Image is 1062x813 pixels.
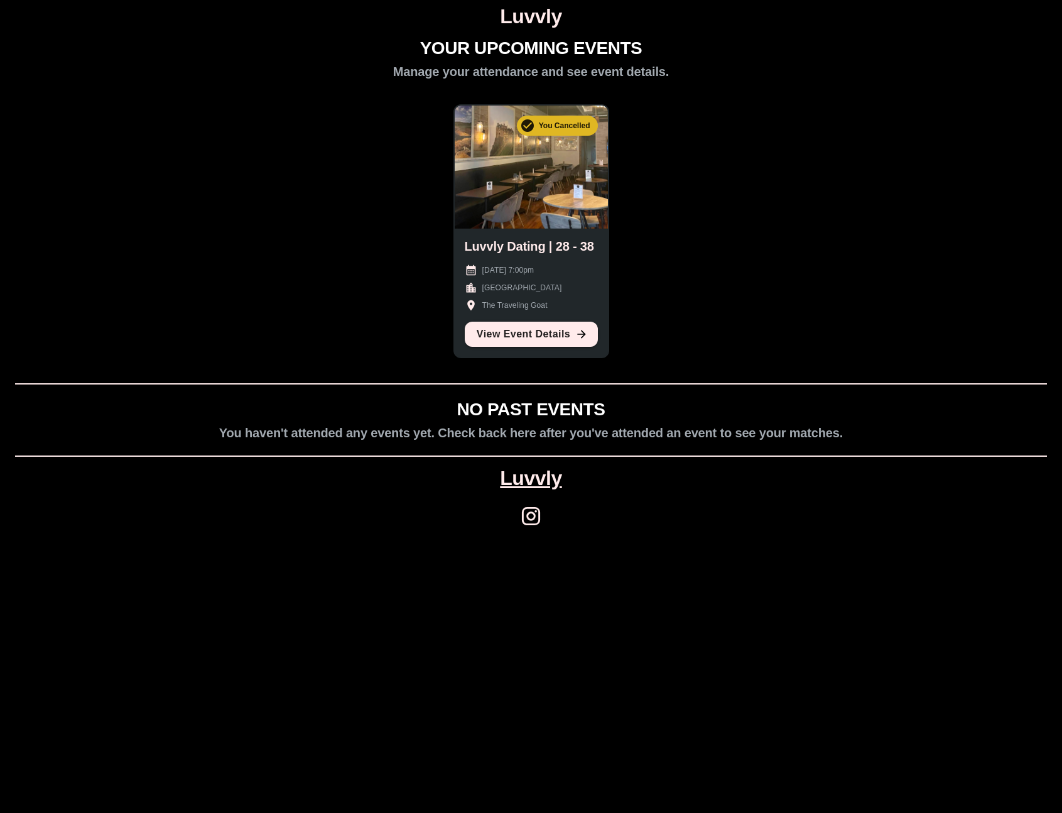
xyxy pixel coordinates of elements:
h1: YOUR UPCOMING EVENTS [420,38,642,59]
h2: Manage your attendance and see event details. [393,64,669,79]
p: The Traveling Goat [482,300,548,311]
a: View Event Details [465,322,598,347]
h2: You haven't attended any events yet. Check back here after you've attended an event to see your m... [219,425,843,440]
h2: Luvvly Dating | 28 - 38 [465,239,594,254]
a: Luvvly [500,467,561,490]
h1: NO PAST EVENTS [457,400,605,420]
p: [DATE] 7:00pm [482,265,534,276]
span: You Cancelled [531,121,598,130]
p: [GEOGRAPHIC_DATA] [482,282,562,293]
h1: Luvvly [5,5,1057,28]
